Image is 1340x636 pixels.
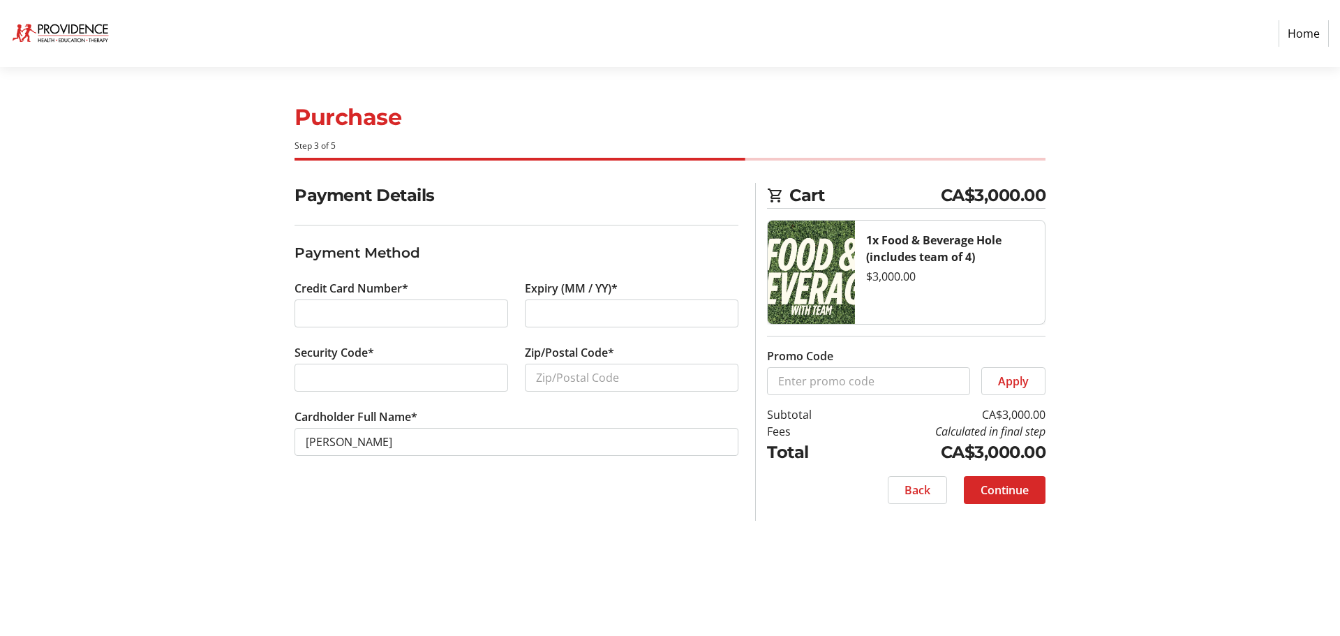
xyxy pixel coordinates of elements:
[295,101,1045,134] h1: Purchase
[998,373,1029,390] span: Apply
[767,423,847,440] td: Fees
[768,221,855,324] img: Food & Beverage Hole (includes team of 4)
[767,367,970,395] input: Enter promo code
[295,140,1045,152] div: Step 3 of 5
[964,476,1045,504] button: Continue
[295,344,374,361] label: Security Code*
[295,183,738,208] h2: Payment Details
[525,280,618,297] label: Expiry (MM / YY)*
[525,344,614,361] label: Zip/Postal Code*
[847,406,1045,423] td: CA$3,000.00
[1279,20,1329,47] a: Home
[306,305,497,322] iframe: Secure card number input frame
[767,440,847,465] td: Total
[525,364,738,392] input: Zip/Postal Code
[789,183,941,208] span: Cart
[847,440,1045,465] td: CA$3,000.00
[295,408,417,425] label: Cardholder Full Name*
[295,242,738,263] h3: Payment Method
[866,268,1034,285] div: $3,000.00
[888,476,947,504] button: Back
[866,232,1002,265] strong: 1x Food & Beverage Hole (includes team of 4)
[981,367,1045,395] button: Apply
[295,428,738,456] input: Card Holder Name
[941,183,1046,208] span: CA$3,000.00
[295,280,408,297] label: Credit Card Number*
[767,406,847,423] td: Subtotal
[981,482,1029,498] span: Continue
[847,423,1045,440] td: Calculated in final step
[306,369,497,386] iframe: Secure CVC input frame
[767,348,833,364] label: Promo Code
[904,482,930,498] span: Back
[11,6,110,61] img: Providence's Logo
[536,305,727,322] iframe: Secure expiration date input frame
